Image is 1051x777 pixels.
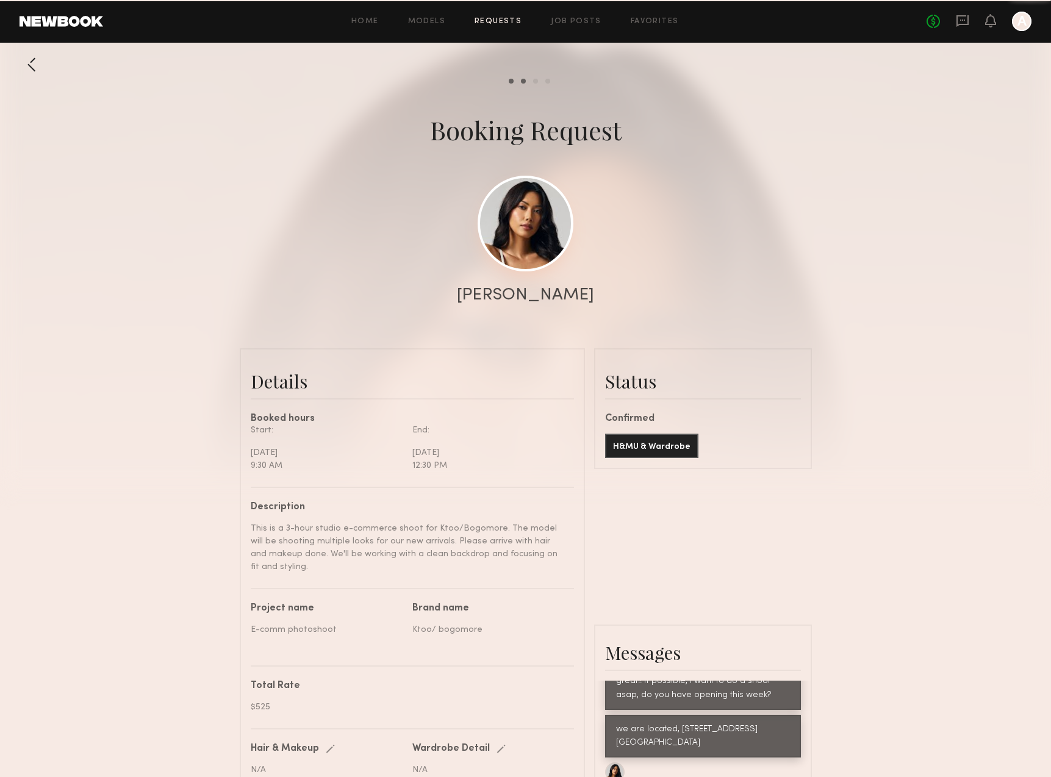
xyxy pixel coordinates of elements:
[412,459,565,472] div: 12:30 PM
[616,675,790,703] div: great!! If possible, I want to do a shoot asap, do you have opening this week?
[251,701,565,714] div: $525
[412,764,565,776] div: N/A
[351,18,379,26] a: Home
[412,604,565,614] div: Brand name
[605,369,801,393] div: Status
[408,18,445,26] a: Models
[1012,12,1031,31] a: A
[251,604,403,614] div: Project name
[251,369,574,393] div: Details
[605,640,801,665] div: Messages
[457,287,594,304] div: [PERSON_NAME]
[251,446,403,459] div: [DATE]
[251,414,574,424] div: Booked hours
[605,414,801,424] div: Confirmed
[251,744,319,754] div: Hair & Makeup
[605,434,698,458] button: H&MU & Wardrobe
[251,522,565,573] div: This is a 3-hour studio e-commerce shoot for Ktoo/Bogomore. The model will be shooting multiple l...
[475,18,522,26] a: Requests
[251,503,565,512] div: Description
[412,424,565,437] div: End:
[616,723,790,751] div: we are located, [STREET_ADDRESS] [GEOGRAPHIC_DATA]
[251,764,403,776] div: N/A
[412,623,565,636] div: Ktoo/ bogomore
[412,744,490,754] div: Wardrobe Detail
[251,424,403,437] div: Start:
[251,681,565,691] div: Total Rate
[551,18,601,26] a: Job Posts
[251,623,403,636] div: E-comm photoshoot
[251,459,403,472] div: 9:30 AM
[430,113,622,147] div: Booking Request
[412,446,565,459] div: [DATE]
[631,18,679,26] a: Favorites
